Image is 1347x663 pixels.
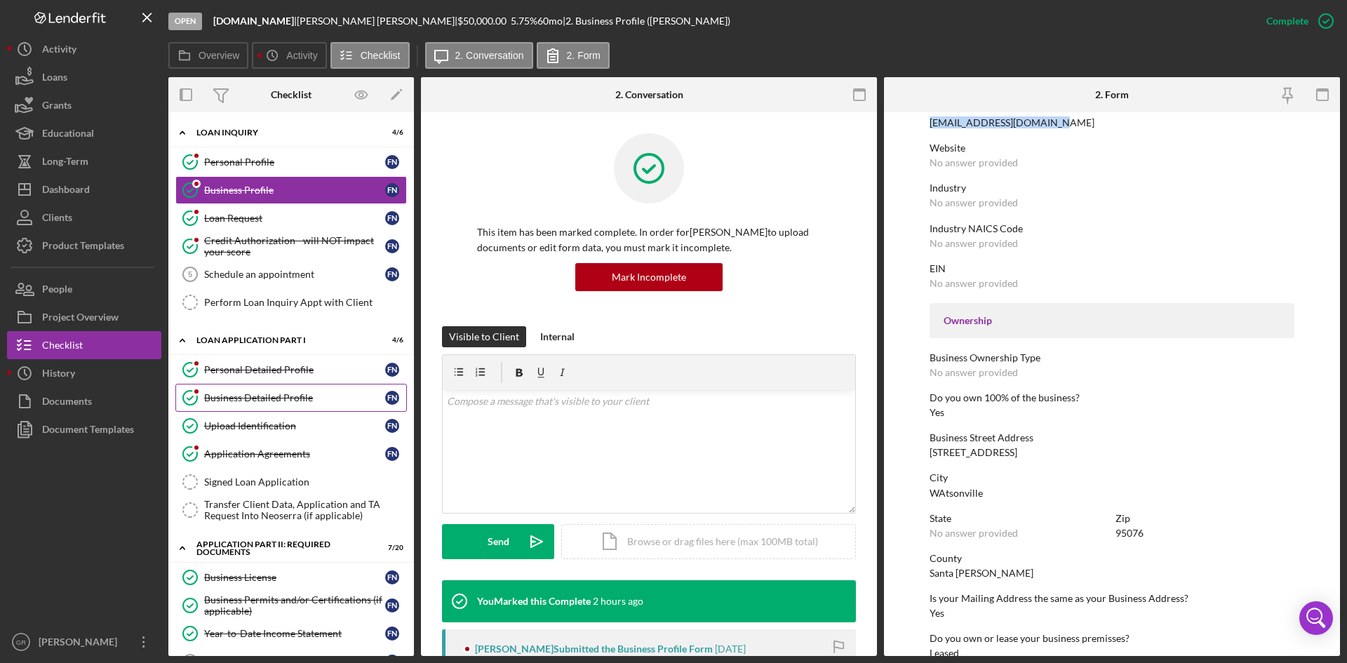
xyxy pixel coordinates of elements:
time: 2025-09-02 19:36 [593,596,643,607]
div: County [930,553,1294,564]
div: EIN [930,263,1294,274]
div: Long-Term [42,147,88,179]
div: Visible to Client [449,326,519,347]
div: Business Detailed Profile [204,392,385,403]
div: Open [168,13,202,30]
button: Visible to Client [442,326,526,347]
div: Loan Application Part I [196,336,368,344]
a: Year-to-Date Income StatementFN [175,620,407,648]
button: Activity [7,35,161,63]
button: 2. Form [537,42,610,69]
button: Document Templates [7,415,161,443]
div: Leased [930,648,959,659]
button: Dashboard [7,175,161,203]
a: Grants [7,91,161,119]
button: Activity [252,42,326,69]
div: Signed Loan Application [204,476,406,488]
button: Overview [168,42,248,69]
button: Checklist [7,331,161,359]
div: Schedule an appointment [204,269,385,280]
div: Open Intercom Messenger [1299,601,1333,635]
div: No answer provided [930,197,1018,208]
div: Do you own 100% of the business? [930,392,1294,403]
div: Grants [42,91,72,123]
div: Credit Authorization - will NOT impact your score [204,235,385,257]
a: Perform Loan Inquiry Appt with Client [175,288,407,316]
div: Documents [42,387,92,419]
label: 2. Conversation [455,50,524,61]
button: Product Templates [7,232,161,260]
div: Dashboard [42,175,90,207]
div: Project Overview [42,303,119,335]
button: Checklist [330,42,410,69]
a: Signed Loan Application [175,468,407,496]
div: F N [385,598,399,612]
time: 2025-08-22 03:43 [715,643,746,655]
a: Credit Authorization - will NOT impact your scoreFN [175,232,407,260]
div: Industry [930,182,1294,194]
div: F N [385,183,399,197]
button: Clients [7,203,161,232]
div: Loan Inquiry [196,128,368,137]
div: F N [385,570,399,584]
button: Educational [7,119,161,147]
div: 4 / 6 [378,128,403,137]
div: Send [488,524,509,559]
div: [PERSON_NAME] [35,628,126,659]
div: Perform Loan Inquiry Appt with Client [204,297,406,308]
div: [PERSON_NAME] [PERSON_NAME] | [297,15,457,27]
div: Application Part II: Required Documents [196,540,368,556]
div: 2. Form [1095,89,1129,100]
button: Complete [1252,7,1340,35]
a: Long-Term [7,147,161,175]
button: Internal [533,326,582,347]
a: Business ProfileFN [175,176,407,204]
div: 60 mo [537,15,563,27]
button: People [7,275,161,303]
div: Upload Identification [204,420,385,431]
div: F N [385,211,399,225]
div: Checklist [42,331,83,363]
div: Document Templates [42,415,134,447]
a: Loan RequestFN [175,204,407,232]
div: City [930,472,1294,483]
button: GR[PERSON_NAME] [7,628,161,656]
label: Overview [199,50,239,61]
a: Personal Detailed ProfileFN [175,356,407,384]
div: Do you own or lease your business premisses? [930,633,1294,644]
text: GR [16,638,26,646]
button: 2. Conversation [425,42,533,69]
div: Ownership [944,315,1280,326]
div: F N [385,447,399,461]
a: Business LicenseFN [175,563,407,591]
div: Santa [PERSON_NAME] [930,568,1033,579]
div: $50,000.00 [457,15,511,27]
b: [DOMAIN_NAME] [213,15,294,27]
div: Checklist [271,89,311,100]
div: Business License [204,572,385,583]
div: No answer provided [930,157,1018,168]
div: Zip [1115,513,1294,524]
div: Clients [42,203,72,235]
div: Yes [930,608,944,619]
button: History [7,359,161,387]
div: Personal Profile [204,156,385,168]
a: Transfer Client Data, Application and TA Request Into Neoserra (if applicable) [175,496,407,524]
div: Business Profile [204,185,385,196]
div: 7 / 20 [378,544,403,552]
div: Product Templates [42,232,124,263]
div: Industry NAICS Code [930,223,1294,234]
div: You Marked this Complete [477,596,591,607]
div: Transfer Client Data, Application and TA Request Into Neoserra (if applicable) [204,499,406,521]
button: Loans [7,63,161,91]
div: Business Street Address [930,432,1294,443]
div: Activity [42,35,76,67]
